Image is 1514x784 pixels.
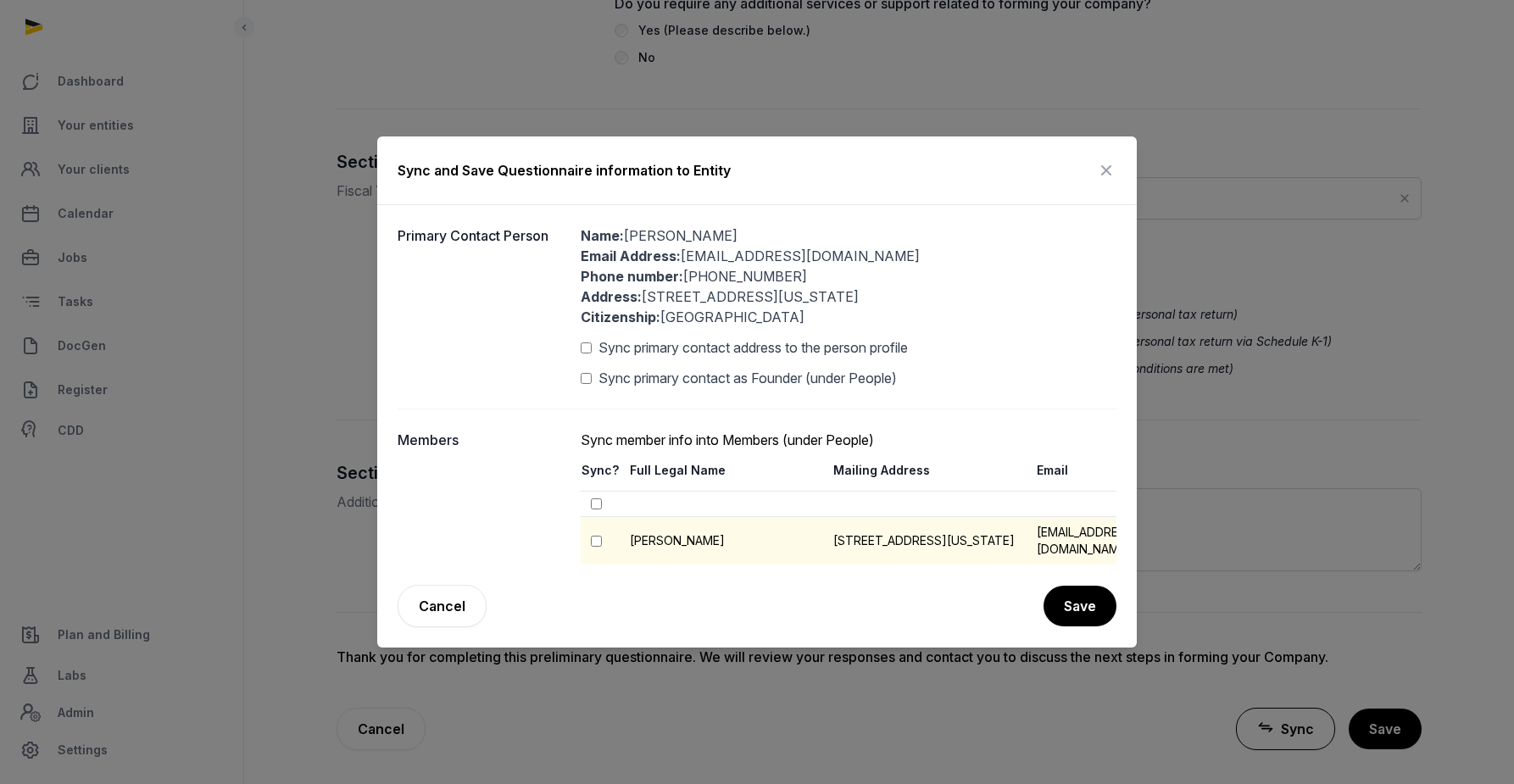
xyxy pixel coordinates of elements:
[398,225,567,388] dt: Primary Contact Person
[398,585,487,627] a: Cancel
[823,450,1027,492] th: Mailing Address
[581,268,683,285] b: Phone number:
[581,225,1116,327] div: [PERSON_NAME] [EMAIL_ADDRESS][DOMAIN_NAME] [PHONE_NUMBER] [STREET_ADDRESS][US_STATE] [GEOGRAPHIC_...
[620,517,823,565] td: [PERSON_NAME]
[598,368,897,388] span: Sync primary contact as Founder (under People)
[581,450,620,492] th: Sync?
[1044,586,1116,626] button: Save
[581,430,1116,450] div: Sync member info into Members (under People)
[398,160,731,181] div: Sync and Save Questionnaire information to Entity
[581,227,624,244] b: Name:
[581,288,642,305] b: Address:
[581,247,681,264] b: Email Address:
[823,517,1027,565] td: [STREET_ADDRESS][US_STATE]
[398,430,567,564] dt: Members
[1027,517,1230,565] td: [EMAIL_ADDRESS][DOMAIN_NAME]
[620,450,823,492] th: Full Legal Name
[581,309,660,325] b: Citizenship:
[598,337,908,358] span: Sync primary contact address to the person profile
[1027,450,1230,492] th: Email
